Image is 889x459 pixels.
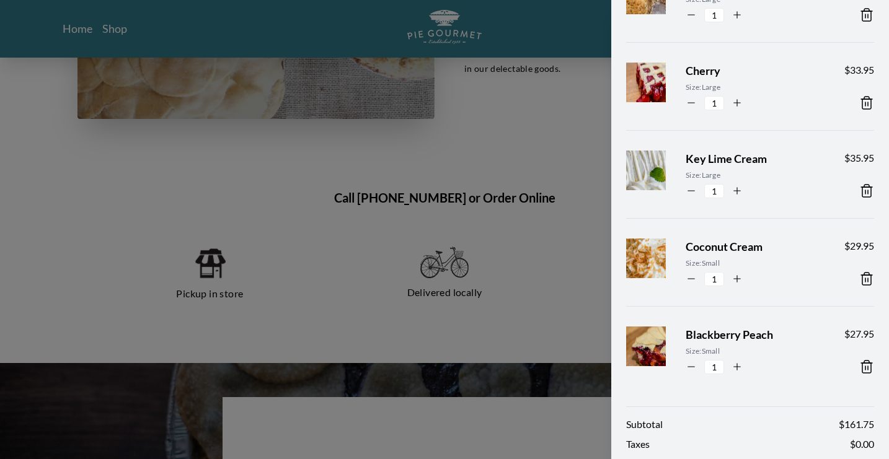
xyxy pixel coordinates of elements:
[844,238,874,253] span: $ 29.95
[626,437,650,452] span: Taxes
[620,227,696,302] img: Product Image
[686,326,825,343] span: Blackberry Peach
[839,417,874,432] span: $ 161.75
[626,417,663,432] span: Subtotal
[844,326,874,341] span: $ 27.95
[850,437,874,452] span: $ 0.00
[686,63,825,79] span: Cherry
[686,170,825,181] span: Size: Large
[686,258,825,269] span: Size: Small
[686,151,825,167] span: Key Lime Cream
[686,346,825,357] span: Size: Small
[844,63,874,77] span: $ 33.95
[686,238,825,255] span: Coconut Cream
[844,151,874,165] span: $ 35.95
[686,82,825,93] span: Size: Large
[620,315,696,390] img: Product Image
[620,139,696,214] img: Product Image
[620,51,696,126] img: Product Image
